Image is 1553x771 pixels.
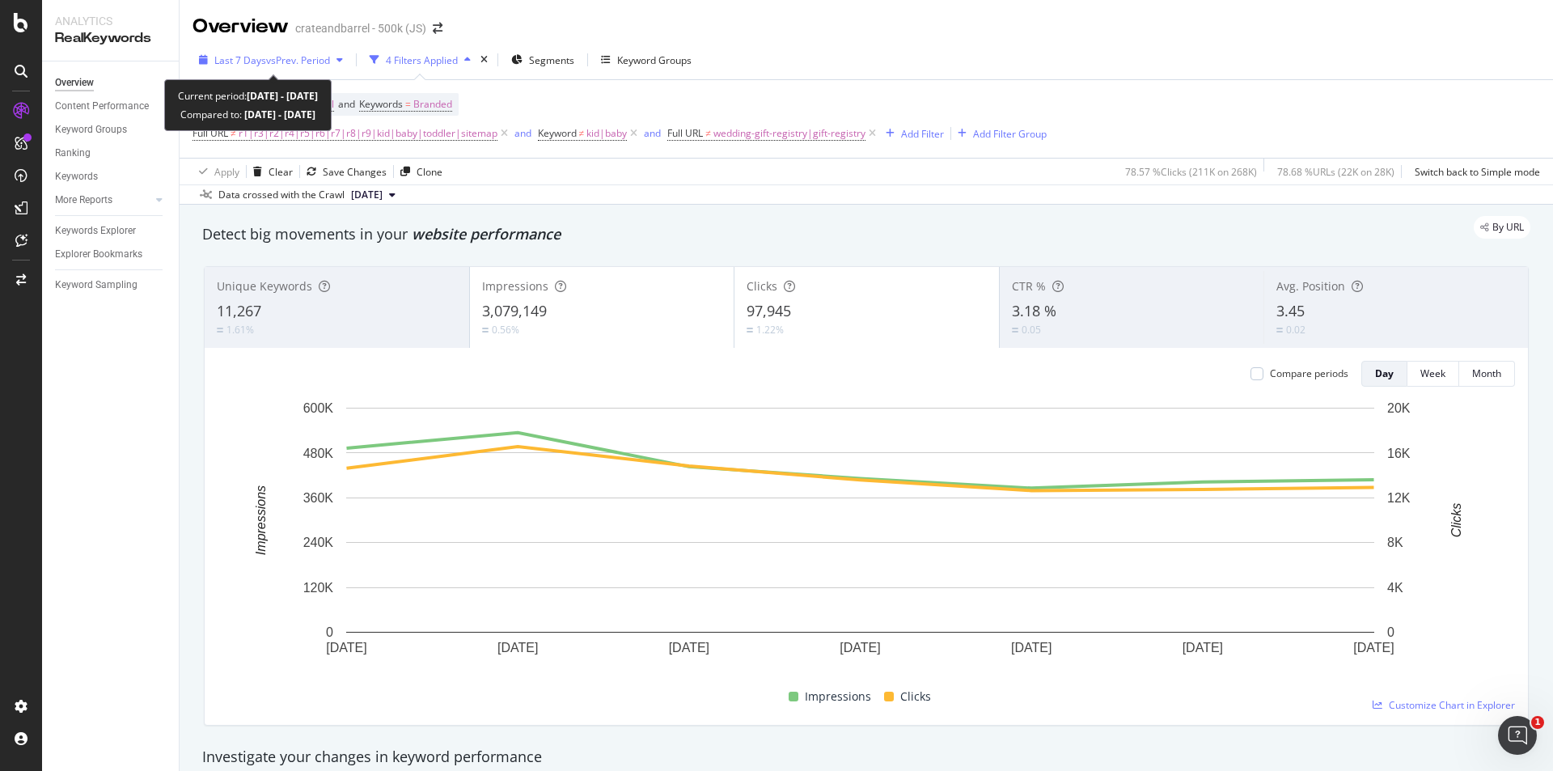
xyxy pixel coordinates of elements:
div: Month [1472,366,1501,380]
div: 78.68 % URLs ( 22K on 28K ) [1277,165,1394,179]
div: 0.02 [1286,323,1305,337]
span: ≠ [705,126,711,140]
b: [DATE] - [DATE] [247,89,318,103]
svg: A chart. [218,400,1503,680]
div: Keywords Explorer [55,222,136,239]
div: Week [1420,366,1445,380]
div: crateandbarrel - 500k (JS) [295,20,426,36]
span: 97,945 [747,301,791,320]
text: 480K [303,446,334,460]
text: 600K [303,401,334,415]
span: ≠ [231,126,236,140]
div: Clone [417,165,442,179]
div: and [514,126,531,140]
div: Add Filter Group [973,127,1047,141]
a: Keyword Sampling [55,277,167,294]
button: Add Filter Group [951,124,1047,143]
a: Ranking [55,145,167,162]
div: Explorer Bookmarks [55,246,142,263]
span: 11,267 [217,301,261,320]
text: 8K [1387,536,1403,549]
span: kid|baby [586,122,627,145]
span: wedding-gift-registry|gift-registry [713,122,865,145]
text: [DATE] [669,641,709,655]
a: Overview [55,74,167,91]
div: Overview [55,74,94,91]
a: Keywords Explorer [55,222,167,239]
img: Equal [747,328,753,333]
button: Clear [247,159,293,184]
text: [DATE] [840,641,880,655]
span: and [338,97,355,111]
button: Segments [505,47,581,73]
div: Keywords [55,168,98,185]
text: [DATE] [1183,641,1223,655]
div: 4 Filters Applied [386,53,458,67]
text: 20K [1387,401,1411,415]
button: Add Filter [879,124,944,143]
button: Day [1361,361,1407,387]
span: Segments [529,53,574,67]
div: 1.61% [226,323,254,337]
span: 2025 Aug. 15th [351,188,383,202]
div: More Reports [55,192,112,209]
a: Explorer Bookmarks [55,246,167,263]
span: Customize Chart in Explorer [1389,698,1515,712]
button: Week [1407,361,1459,387]
div: arrow-right-arrow-left [433,23,442,34]
div: Content Performance [55,98,149,115]
span: By URL [1492,222,1524,232]
button: Month [1459,361,1515,387]
span: = [405,97,411,111]
span: r1|r3|r2|r4|r5|r6|r7|r8|r9|kid|baby|toddler|sitemap [239,122,497,145]
div: Overview [193,13,289,40]
button: [DATE] [345,185,402,205]
b: [DATE] - [DATE] [242,108,315,121]
div: Compare periods [1270,366,1348,380]
text: [DATE] [497,641,538,655]
div: Keyword Groups [55,121,127,138]
button: Save Changes [300,159,387,184]
div: and [644,126,661,140]
div: Keyword Groups [617,53,692,67]
span: CTR % [1012,278,1046,294]
div: Ranking [55,145,91,162]
a: Keywords [55,168,167,185]
a: Customize Chart in Explorer [1373,698,1515,712]
div: times [477,52,491,68]
span: 3.18 % [1012,301,1056,320]
text: [DATE] [1353,641,1394,655]
span: 3.45 [1276,301,1305,320]
span: Clicks [747,278,777,294]
div: Keyword Sampling [55,277,138,294]
img: Equal [1012,328,1018,333]
div: Switch back to Simple mode [1415,165,1540,179]
button: and [644,125,661,141]
button: Last 7 DaysvsPrev. Period [193,47,349,73]
div: Current period: [178,87,318,105]
button: and [514,125,531,141]
span: Unique Keywords [217,278,312,294]
div: Data crossed with the Crawl [218,188,345,202]
text: 240K [303,536,334,549]
span: Branded [413,93,452,116]
div: Clear [269,165,293,179]
a: Content Performance [55,98,167,115]
div: Investigate your changes in keyword performance [202,747,1530,768]
div: legacy label [1474,216,1530,239]
button: Switch back to Simple mode [1408,159,1540,184]
span: Full URL [193,126,228,140]
div: Add Filter [901,127,944,141]
img: Equal [217,328,223,333]
iframe: Intercom live chat [1498,716,1537,755]
div: 1.22% [756,323,784,337]
span: 1 [1531,716,1544,729]
div: Compared to: [180,105,315,124]
text: [DATE] [326,641,366,655]
div: 78.57 % Clicks ( 211K on 268K ) [1125,165,1257,179]
text: 0 [1387,625,1394,639]
span: ≠ [579,126,585,140]
text: 16K [1387,446,1411,460]
a: Keyword Groups [55,121,167,138]
text: 4K [1387,581,1403,595]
